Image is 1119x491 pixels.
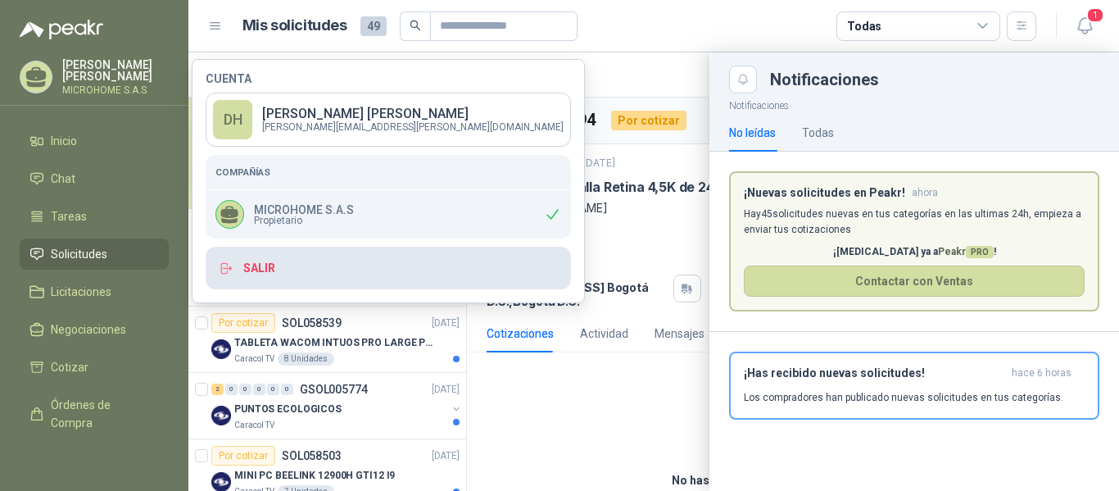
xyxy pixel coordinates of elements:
span: 1 [1086,7,1104,23]
p: [PERSON_NAME] [PERSON_NAME] [62,59,169,82]
span: Tareas [51,207,87,225]
a: Remisiones [20,445,169,476]
button: Salir [206,247,571,289]
button: Contactar con Ventas [744,266,1085,297]
p: [PERSON_NAME][EMAIL_ADDRESS][PERSON_NAME][DOMAIN_NAME] [262,122,564,132]
div: Todas [847,17,881,35]
div: DH [213,100,252,139]
button: 1 [1070,11,1099,41]
h1: Mis solicitudes [242,14,347,38]
span: PRO [966,246,994,258]
span: Inicio [51,132,77,150]
a: Negociaciones [20,314,169,345]
p: Hay 45 solicitudes nuevas en tus categorías en las ultimas 24h, empieza a enviar tus cotizaciones [744,207,1085,238]
div: Notificaciones [770,71,1099,88]
p: [PERSON_NAME] [PERSON_NAME] [262,107,564,120]
a: Cotizar [20,352,169,383]
a: Solicitudes [20,239,169,270]
span: Peakr [938,246,994,257]
img: Logo peakr [20,20,103,39]
h4: Cuenta [206,73,571,84]
div: MICROHOME S.A.SPropietario [206,190,571,239]
a: Chat [20,163,169,194]
span: Solicitudes [51,245,107,263]
span: Cotizar [51,358,88,376]
span: Órdenes de Compra [51,396,153,432]
h3: ¡Has recibido nuevas solicitudes! [744,366,1005,380]
p: MICROHOME S.A.S [254,204,354,216]
p: MICROHOME S.A.S [62,85,169,95]
button: ¡Has recibido nuevas solicitudes!hace 6 horas Los compradores han publicado nuevas solicitudes en... [729,352,1099,420]
h3: ¡Nuevas solicitudes en Peakr! [744,186,905,200]
a: Licitaciones [20,276,169,307]
span: search [410,20,421,31]
a: Órdenes de Compra [20,389,169,439]
button: Close [729,66,757,93]
p: Los compradores han publicado nuevas solicitudes en tus categorías. [744,390,1063,405]
a: DH[PERSON_NAME] [PERSON_NAME][PERSON_NAME][EMAIL_ADDRESS][PERSON_NAME][DOMAIN_NAME] [206,93,571,147]
a: Inicio [20,125,169,157]
span: Negociaciones [51,321,126,339]
h5: Compañías [215,165,561,180]
span: ahora [912,186,938,200]
span: hace 6 horas [1012,366,1071,380]
div: Todas [802,124,834,142]
span: Chat [51,170,75,188]
div: No leídas [729,124,776,142]
span: Licitaciones [51,283,111,301]
a: Tareas [20,201,169,232]
p: ¡[MEDICAL_DATA] ya a ! [744,244,1085,260]
span: Propietario [254,216,354,225]
p: Notificaciones [709,93,1119,114]
span: 49 [360,16,387,36]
